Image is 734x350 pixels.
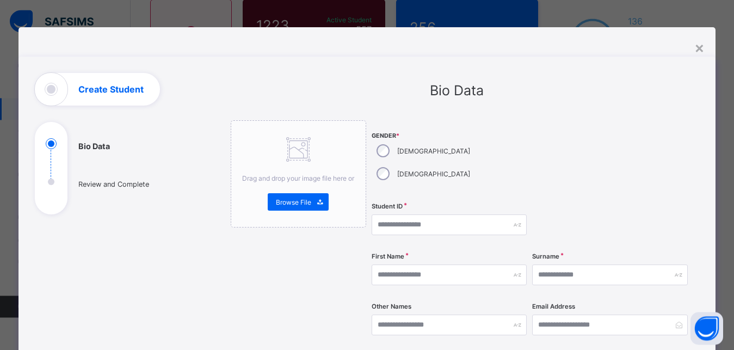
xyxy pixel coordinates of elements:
[690,312,723,345] button: Open asap
[694,38,705,57] div: ×
[242,174,354,182] span: Drag and drop your image file here or
[78,85,144,94] h1: Create Student
[276,198,311,206] span: Browse File
[231,120,366,228] div: Drag and drop your image file here orBrowse File
[532,253,559,260] label: Surname
[372,253,404,260] label: First Name
[372,202,403,210] label: Student ID
[372,303,411,310] label: Other Names
[397,170,470,178] label: [DEMOGRAPHIC_DATA]
[372,132,527,139] span: Gender
[397,147,470,155] label: [DEMOGRAPHIC_DATA]
[430,82,484,99] span: Bio Data
[532,303,575,310] label: Email Address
